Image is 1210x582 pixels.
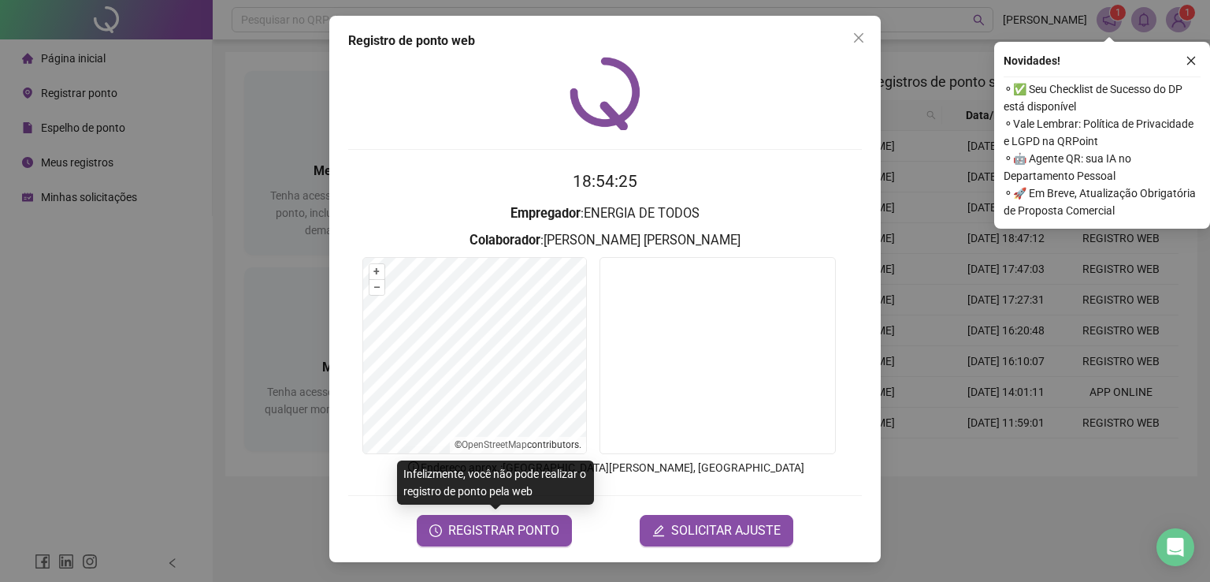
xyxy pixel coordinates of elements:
[1186,55,1197,66] span: close
[348,203,862,224] h3: : ENERGIA DE TODOS
[1004,115,1201,150] span: ⚬ Vale Lembrar: Política de Privacidade e LGPD na QRPoint
[1004,52,1060,69] span: Novidades !
[570,57,640,130] img: QRPoint
[455,439,581,450] li: © contributors.
[1004,80,1201,115] span: ⚬ ✅ Seu Checklist de Sucesso do DP está disponível
[369,264,384,279] button: +
[348,230,862,251] h3: : [PERSON_NAME] [PERSON_NAME]
[510,206,581,221] strong: Empregador
[448,521,559,540] span: REGISTRAR PONTO
[1156,528,1194,566] div: Open Intercom Messenger
[462,439,527,450] a: OpenStreetMap
[429,524,442,537] span: clock-circle
[573,172,637,191] time: 18:54:25
[640,515,793,547] button: editSOLICITAR AJUSTE
[470,233,540,248] strong: Colaborador
[852,32,865,44] span: close
[369,280,384,295] button: –
[846,25,871,50] button: Close
[417,515,572,547] button: REGISTRAR PONTO
[1004,150,1201,185] span: ⚬ 🤖 Agente QR: sua IA no Departamento Pessoal
[671,521,781,540] span: SOLICITAR AJUSTE
[1004,185,1201,219] span: ⚬ 🚀 Em Breve, Atualização Obrigatória de Proposta Comercial
[652,524,665,537] span: edit
[348,32,862,50] div: Registro de ponto web
[397,461,594,505] div: Infelizmente, você não pode realizar o registro de ponto pela web
[348,459,862,476] p: Endereço aprox. : [GEOGRAPHIC_DATA][PERSON_NAME], [GEOGRAPHIC_DATA]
